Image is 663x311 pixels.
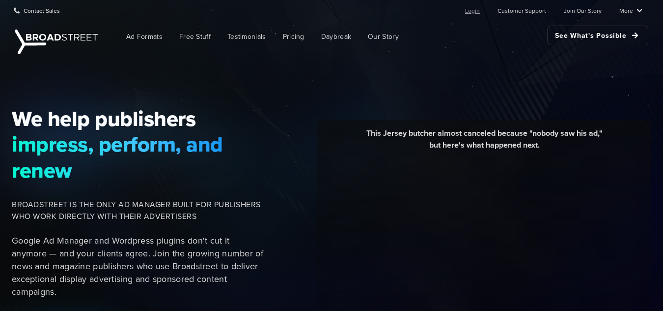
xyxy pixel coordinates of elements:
[368,31,399,42] span: Our Story
[119,26,170,48] a: Ad Formats
[465,0,480,20] a: Login
[14,0,60,20] a: Contact Sales
[283,31,304,42] span: Pricing
[12,131,266,183] span: impress, perform, and renew
[172,26,218,48] a: Free Stuff
[564,0,602,20] a: Join Our Story
[360,26,406,48] a: Our Story
[103,21,648,53] nav: Main
[15,30,98,54] img: Broadstreet | The Ad Manager for Small Publishers
[220,26,274,48] a: Testimonials
[126,31,163,42] span: Ad Formats
[12,106,266,131] span: We help publishers
[547,26,648,45] a: See What's Possible
[497,0,546,20] a: Customer Support
[12,234,266,298] p: Google Ad Manager and Wordpress plugins don't cut it anymore — and your clients agree. Join the g...
[314,26,359,48] a: Daybreak
[619,0,642,20] a: More
[276,26,312,48] a: Pricing
[179,31,211,42] span: Free Stuff
[321,31,351,42] span: Daybreak
[325,127,644,158] div: This Jersey butcher almost canceled because "nobody saw his ad," but here's what happened next.
[12,199,266,222] span: BROADSTREET IS THE ONLY AD MANAGER BUILT FOR PUBLISHERS WHO WORK DIRECTLY WITH THEIR ADVERTISERS
[227,31,266,42] span: Testimonials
